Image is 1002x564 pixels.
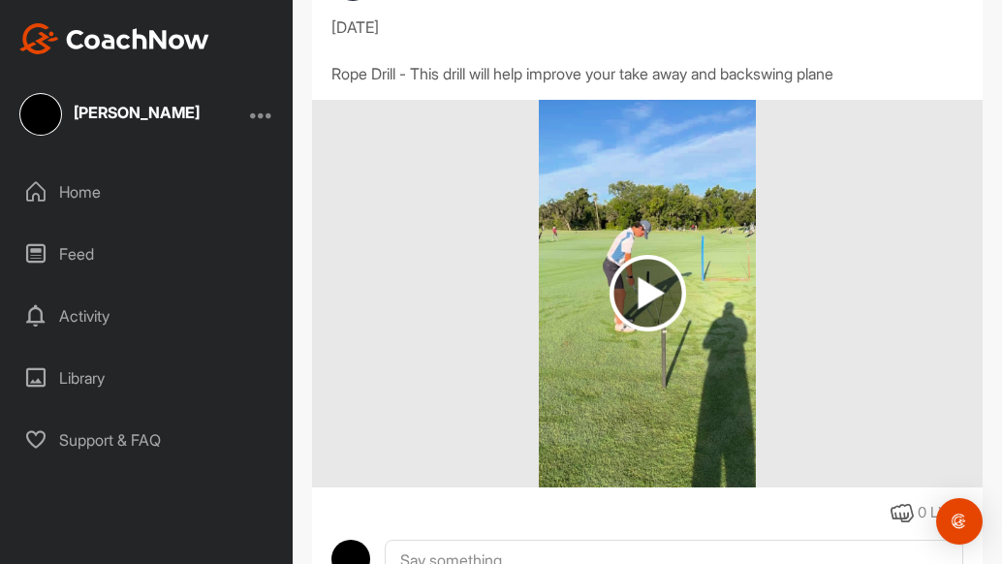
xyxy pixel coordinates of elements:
[11,168,284,216] div: Home
[19,23,209,54] img: CoachNow
[936,498,983,545] div: Open Intercom Messenger
[74,105,200,120] div: [PERSON_NAME]
[331,16,963,85] div: [DATE] Rope Drill - This drill will help improve your take away and backswing plane
[539,100,757,487] img: media
[610,255,686,331] img: play
[11,292,284,340] div: Activity
[11,230,284,278] div: Feed
[19,93,62,136] img: square_60050c36d3f9d62e98cb547900475699.jpg
[918,502,963,524] div: 0 Likes
[11,354,284,402] div: Library
[11,416,284,464] div: Support & FAQ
